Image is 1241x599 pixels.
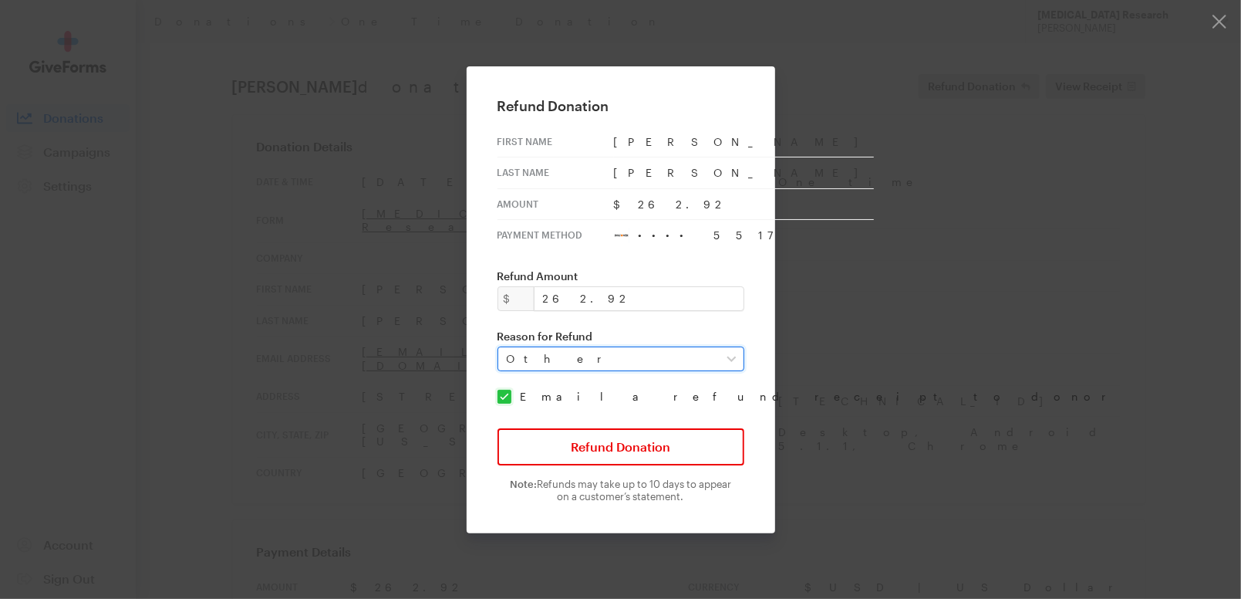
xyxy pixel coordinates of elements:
td: [PERSON_NAME] [614,127,874,157]
h2: Refund Donation [497,97,744,114]
td: $262.92 [614,188,874,220]
th: Last Name [497,157,614,189]
label: Reason for Refund [497,330,744,343]
div: $ [497,286,535,311]
div: Refunds may take up to 10 days to appear on a customer’s statement. [497,478,744,503]
td: [PERSON_NAME] [614,157,874,189]
img: BrightFocus Foundation | Alzheimer's Disease Research [486,25,756,69]
td: •••• 5517 [614,220,874,251]
em: Note: [510,478,537,490]
label: Refund Amount [497,269,744,283]
td: Thank You! [389,124,852,174]
th: First Name [497,127,614,157]
th: Amount [497,188,614,220]
button: Refund Donation [497,428,744,465]
th: Payment Method [497,220,614,251]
